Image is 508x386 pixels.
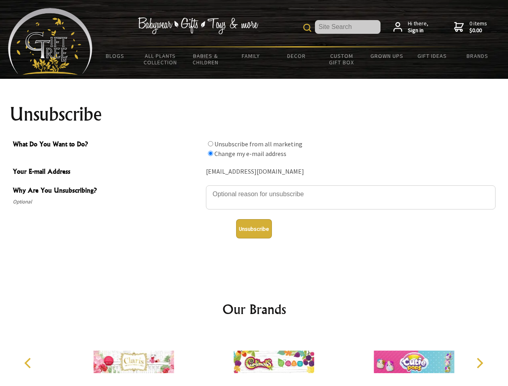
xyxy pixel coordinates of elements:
[206,166,496,178] div: [EMAIL_ADDRESS][DOMAIN_NAME]
[138,47,183,71] a: All Plants Collection
[303,24,311,32] img: product search
[471,354,488,372] button: Next
[20,354,38,372] button: Previous
[455,47,500,64] a: Brands
[409,47,455,64] a: Gift Ideas
[274,47,319,64] a: Decor
[8,8,93,75] img: Babyware - Gifts - Toys and more...
[13,185,202,197] span: Why Are You Unsubscribing?
[214,150,286,158] label: Change my e-mail address
[319,47,364,71] a: Custom Gift Box
[93,47,138,64] a: BLOGS
[208,141,213,146] input: What Do You Want to Do?
[206,185,496,209] textarea: Why Are You Unsubscribing?
[138,17,258,34] img: Babywear - Gifts - Toys & more
[183,47,228,71] a: Babies & Children
[469,20,487,34] span: 0 items
[208,151,213,156] input: What Do You Want to Do?
[454,20,487,34] a: 0 items$0.00
[315,20,380,34] input: Site Search
[13,139,202,151] span: What Do You Want to Do?
[469,27,487,34] strong: $0.00
[13,197,202,207] span: Optional
[364,47,409,64] a: Grown Ups
[16,300,492,319] h2: Our Brands
[393,20,428,34] a: Hi there,Sign in
[408,20,428,34] span: Hi there,
[214,140,302,148] label: Unsubscribe from all marketing
[13,166,202,178] span: Your E-mail Address
[10,105,499,124] h1: Unsubscribe
[228,47,274,64] a: Family
[408,27,428,34] strong: Sign in
[236,219,272,238] button: Unsubscribe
